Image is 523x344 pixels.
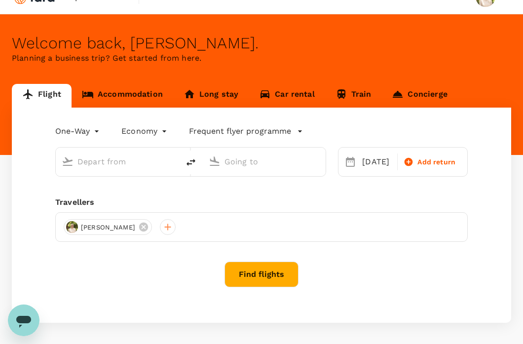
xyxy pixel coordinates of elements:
iframe: Button to launch messaging window [8,305,39,336]
button: Find flights [224,262,299,287]
div: One-Way [55,123,102,139]
div: Welcome back , [PERSON_NAME] . [12,34,511,52]
button: Frequent flyer programme [189,125,303,137]
button: Open [319,160,321,162]
a: Accommodation [72,84,173,108]
a: Long stay [173,84,249,108]
p: Frequent flyer programme [189,125,291,137]
span: Add return [417,157,455,167]
a: Flight [12,84,72,108]
a: Train [325,84,382,108]
span: [PERSON_NAME] [75,223,141,232]
input: Going to [224,154,305,169]
div: [DATE] [358,152,395,172]
div: Travellers [55,196,468,208]
button: Open [172,160,174,162]
p: Planning a business trip? Get started from here. [12,52,511,64]
a: Car rental [249,84,325,108]
input: Depart from [77,154,158,169]
div: [PERSON_NAME] [64,219,152,235]
a: Concierge [381,84,457,108]
div: Economy [121,123,169,139]
img: avatar-67c7eb3f88272.jpeg [66,221,78,233]
button: delete [179,151,203,174]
